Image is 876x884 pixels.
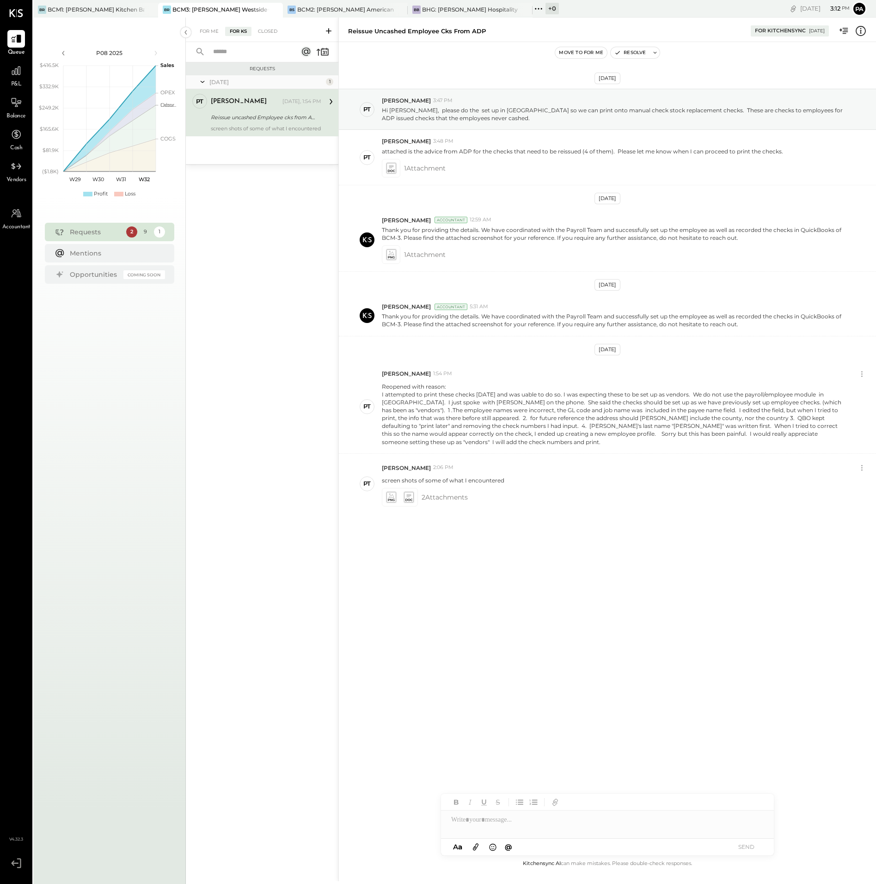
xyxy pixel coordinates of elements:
[160,135,176,142] text: COGS
[435,304,467,310] div: Accountant
[478,796,490,808] button: Underline
[433,370,452,378] span: 1:54 PM
[527,796,539,808] button: Ordered List
[470,216,491,224] span: 12:59 AM
[2,223,31,232] span: Accountant
[464,796,476,808] button: Italic
[297,6,394,13] div: BCM2: [PERSON_NAME] American Cooking
[363,402,371,411] div: PT
[0,30,32,57] a: Queue
[555,47,607,58] button: Move to for me
[196,97,203,106] div: PT
[755,27,806,35] div: For KitchenSync
[211,113,319,122] div: Reissue uncashed Employee cks from ADP
[594,279,620,291] div: [DATE]
[433,464,453,471] span: 2:06 PM
[42,168,59,175] text: ($1.8K)
[39,104,59,111] text: $249.2K
[160,89,175,96] text: OPEX
[0,205,32,232] a: Accountant
[382,383,844,446] p: Reopened with reason:
[382,370,431,378] span: [PERSON_NAME]
[70,227,122,237] div: Requests
[363,479,371,488] div: PT
[382,390,844,446] div: I attempted to print these checks [DATE] and was uable to do so. I was expecting these to be set ...
[0,94,32,121] a: Balance
[139,176,150,183] text: W32
[422,6,519,13] div: BHG: [PERSON_NAME] Hospitality Group, LLC
[382,216,431,224] span: [PERSON_NAME]
[288,6,296,14] div: BS
[172,6,269,13] div: BCM3: [PERSON_NAME] Westside Grill
[125,190,135,198] div: Loss
[458,842,462,851] span: a
[94,190,108,198] div: Profit
[282,98,321,105] div: [DATE], 1:54 PM
[382,312,844,328] p: Thank you for providing the details. We have coordinated with the Payroll Team and successfully s...
[211,97,267,106] div: [PERSON_NAME]
[363,153,371,162] div: PT
[422,488,468,506] span: 2 Attachment s
[0,126,32,152] a: Cash
[435,217,467,223] div: Accountant
[728,841,765,853] button: SEND
[6,112,26,121] span: Balance
[404,245,446,264] span: 1 Attachment
[549,796,561,808] button: Add URL
[39,83,59,90] text: $332.9K
[433,138,453,145] span: 3:48 PM
[348,27,486,36] div: Reissue uncashed Employee cks from ADP
[209,78,324,86] div: [DATE]
[8,49,25,57] span: Queue
[70,49,149,57] div: P08 2025
[382,97,431,104] span: [PERSON_NAME]
[502,841,515,853] button: @
[470,303,488,311] span: 5:31 AM
[10,144,22,152] span: Cash
[154,226,165,238] div: 1
[450,842,465,852] button: Aa
[505,842,512,851] span: @
[611,47,649,58] button: Resolve
[800,4,850,13] div: [DATE]
[195,27,223,36] div: For Me
[40,126,59,132] text: $165.6K
[492,796,504,808] button: Strikethrough
[412,6,421,14] div: BB
[382,303,431,311] span: [PERSON_NAME]
[38,6,46,14] div: BR
[211,125,321,132] div: screen shots of some of what I encountered
[190,66,334,72] div: Requests
[6,176,26,184] span: Vendors
[92,176,104,183] text: W30
[382,464,431,472] span: [PERSON_NAME]
[450,796,462,808] button: Bold
[253,27,282,36] div: Closed
[70,270,119,279] div: Opportunities
[69,176,80,183] text: W29
[140,226,151,238] div: 9
[594,73,620,84] div: [DATE]
[0,62,32,89] a: P&L
[382,147,783,155] p: attached is the advice from ADP for the checks that need to be reissued (4 of them). Please let m...
[809,28,825,34] div: [DATE]
[225,27,251,36] div: For KS
[382,226,844,242] p: Thank you for providing the details. We have coordinated with the Payroll Team and successfully s...
[433,97,453,104] span: 3:47 PM
[545,3,559,14] div: + 0
[852,1,867,16] button: Pa
[70,249,160,258] div: Mentions
[40,62,59,68] text: $416.5K
[0,158,32,184] a: Vendors
[160,102,176,108] text: Occu...
[160,62,174,68] text: Sales
[789,4,798,13] div: copy link
[116,176,126,183] text: W31
[326,78,333,85] div: 1
[382,137,431,145] span: [PERSON_NAME]
[123,270,165,279] div: Coming Soon
[363,105,371,114] div: PT
[594,193,620,204] div: [DATE]
[382,476,504,484] p: screen shots of some of what I encountered
[43,147,59,153] text: $81.9K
